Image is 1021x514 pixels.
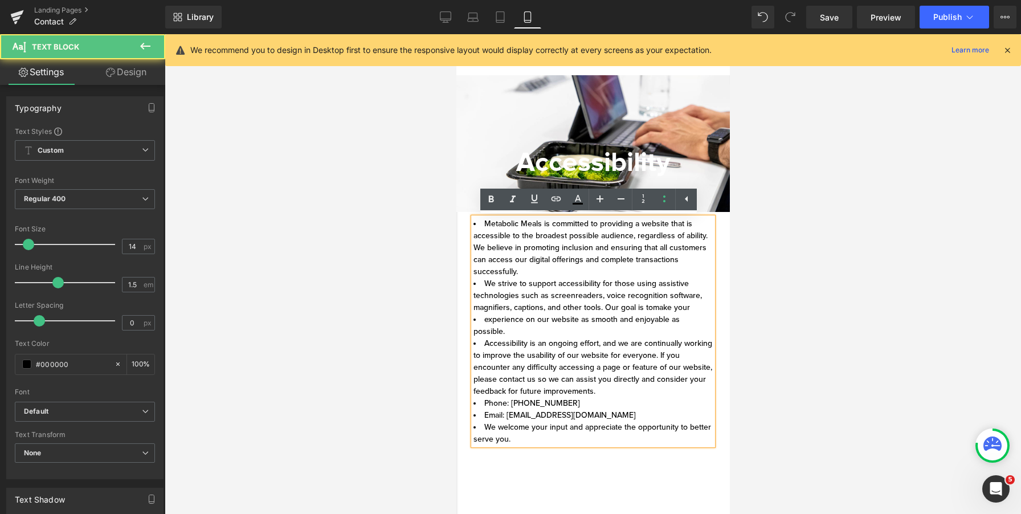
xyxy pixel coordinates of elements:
[242,14,259,31] img: Icon.svg
[17,303,256,363] li: Accessibility is an ongoing effort, and we are continually working to improve the usability of ou...
[994,6,1016,28] button: More
[38,146,64,156] b: Custom
[15,431,155,439] div: Text Transform
[24,407,48,417] i: Default
[15,97,62,113] div: Typography
[15,488,65,504] div: Text Shadow
[34,17,64,26] span: Contact
[24,448,42,457] b: None
[17,387,256,411] li: We welcome your input and appreciate the opportunity to better serve you.
[947,43,994,57] a: Learn more
[17,243,256,279] li: We strive to support accessibility for those using assistive technologies such as screen readers,...
[144,281,153,288] span: em
[144,319,153,327] span: px
[127,354,154,374] div: %
[487,6,514,28] a: Tablet
[15,127,155,136] div: Text Styles
[17,279,256,303] li: experience on our website as smooth and enjoyable as possible.
[820,11,839,23] span: Save
[15,177,155,185] div: Font Weight
[34,6,165,15] a: Landing Pages
[15,225,155,233] div: Font Size
[933,13,962,22] span: Publish
[871,11,901,23] span: Preview
[17,183,256,243] li: Metabolic Meals is committed to providing a website that is accessible to the broadest possible a...
[85,59,168,85] a: Design
[36,358,109,370] input: Color
[17,375,256,387] li: Email: [EMAIL_ADDRESS][DOMAIN_NAME]
[752,6,774,28] button: Undo
[187,12,214,22] span: Library
[1006,475,1015,484] span: 5
[15,388,155,396] div: Font
[920,6,989,28] button: Publish
[514,6,541,28] a: Mobile
[779,6,802,28] button: Redo
[190,44,712,56] p: We recommend you to design in Desktop first to ensure the responsive layout would display correct...
[60,112,214,145] span: Accessibility
[165,6,222,28] a: New Library
[432,6,459,28] a: Desktop
[459,6,487,28] a: Laptop
[857,6,915,28] a: Preview
[15,263,155,271] div: Line Height
[24,194,66,203] b: Regular 400
[982,475,1010,503] iframe: Intercom live chat
[144,243,153,250] span: px
[91,10,179,26] img: Metabolic Meals | Healthy Meals Delivered
[32,42,79,51] span: Text Block
[17,363,256,375] li: Phone: [PHONE_NUMBER]
[15,301,155,309] div: Letter Spacing
[15,340,155,348] div: Text Color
